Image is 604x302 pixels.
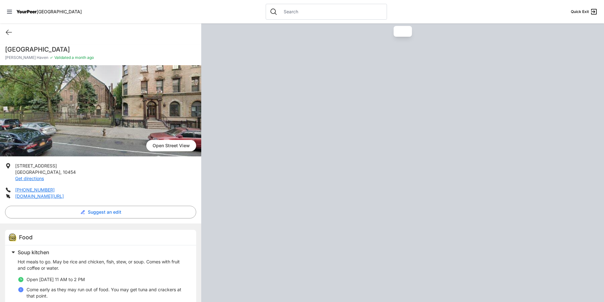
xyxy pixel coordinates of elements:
[54,55,71,60] span: Validated
[5,45,196,54] h1: [GEOGRAPHIC_DATA]
[15,163,57,168] span: [STREET_ADDRESS]
[19,234,33,241] span: Food
[571,9,589,14] span: Quick Exit
[5,206,196,218] button: Suggest an edit
[18,249,49,255] span: Soup kitchen
[18,259,189,271] p: Hot meals to go. May be rice and chicken, fish, stew, or soup. Comes with fruit and coffee or water.
[5,55,48,60] span: [PERSON_NAME] Haven
[146,140,196,151] a: Open Street View
[37,9,82,14] span: [GEOGRAPHIC_DATA]
[16,10,82,14] a: YourPeer[GEOGRAPHIC_DATA]
[60,169,62,175] span: ,
[15,187,55,192] a: [PHONE_NUMBER]
[280,9,383,15] input: Search
[71,55,94,60] span: a month ago
[88,209,121,215] span: Suggest an edit
[15,193,64,199] a: [DOMAIN_NAME][URL]
[63,169,76,175] span: 10454
[16,9,37,14] span: YourPeer
[27,286,189,299] p: Come early as they may run out of food. You may get tuna and crackers at that point.
[15,176,44,181] a: Get directions
[50,55,53,60] span: ✓
[15,169,60,175] span: [GEOGRAPHIC_DATA]
[571,8,598,16] a: Quick Exit
[27,277,85,282] span: Open [DATE] 11 AM to 2 PM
